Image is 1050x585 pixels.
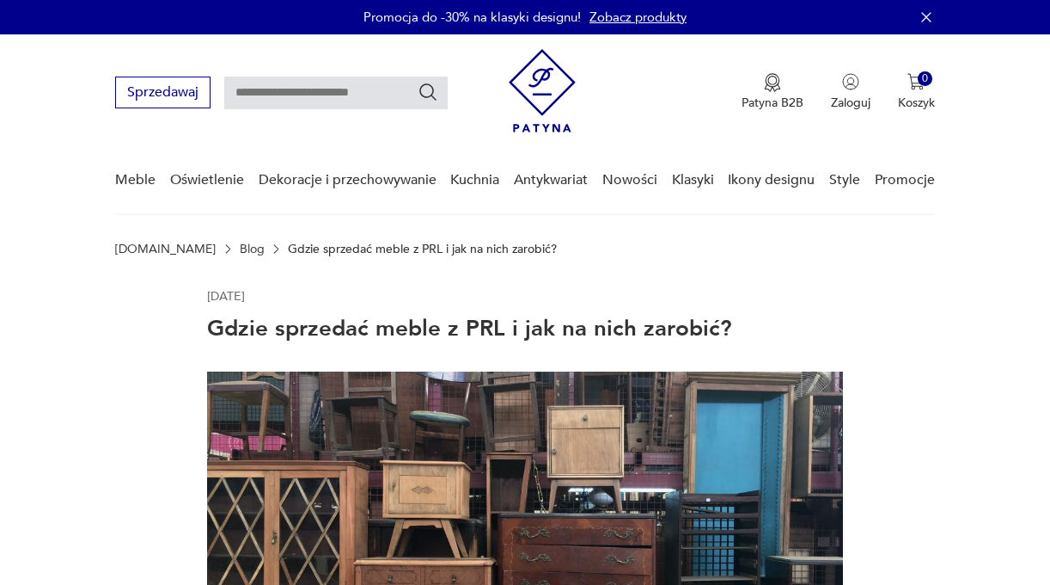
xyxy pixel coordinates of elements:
[288,243,557,256] p: Gdzie sprzedać meble z PRL i jak na nich zarobić?
[742,73,803,111] a: Ikona medaluPatyna B2B
[742,95,803,111] p: Patyna B2B
[918,71,932,86] div: 0
[207,288,843,305] p: [DATE]
[602,147,657,213] a: Nowości
[875,147,935,213] a: Promocje
[450,147,499,213] a: Kuchnia
[259,147,436,213] a: Dekoracje i przechowywanie
[115,88,211,100] a: Sprzedawaj
[831,95,870,111] p: Zaloguj
[509,49,576,132] img: Patyna - sklep z meblami i dekoracjami vintage
[764,73,781,92] img: Ikona medalu
[514,147,588,213] a: Antykwariat
[418,82,438,102] button: Szukaj
[170,147,244,213] a: Oświetlenie
[829,147,860,213] a: Style
[115,77,211,108] button: Sprzedawaj
[742,73,803,111] button: Patyna B2B
[589,9,687,26] a: Zobacz produkty
[363,9,581,26] p: Promocja do -30% na klasyki designu!
[115,243,216,256] a: [DOMAIN_NAME]
[907,73,925,90] img: Ikona koszyka
[115,147,156,213] a: Meble
[898,95,935,111] p: Koszyk
[728,147,815,213] a: Ikony designu
[898,73,935,111] button: 0Koszyk
[240,243,265,256] a: Blog
[842,73,859,90] img: Ikonka użytkownika
[672,147,714,213] a: Klasyki
[207,313,843,344] h1: Gdzie sprzedać meble z PRL i jak na nich zarobić?
[831,73,870,111] button: Zaloguj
